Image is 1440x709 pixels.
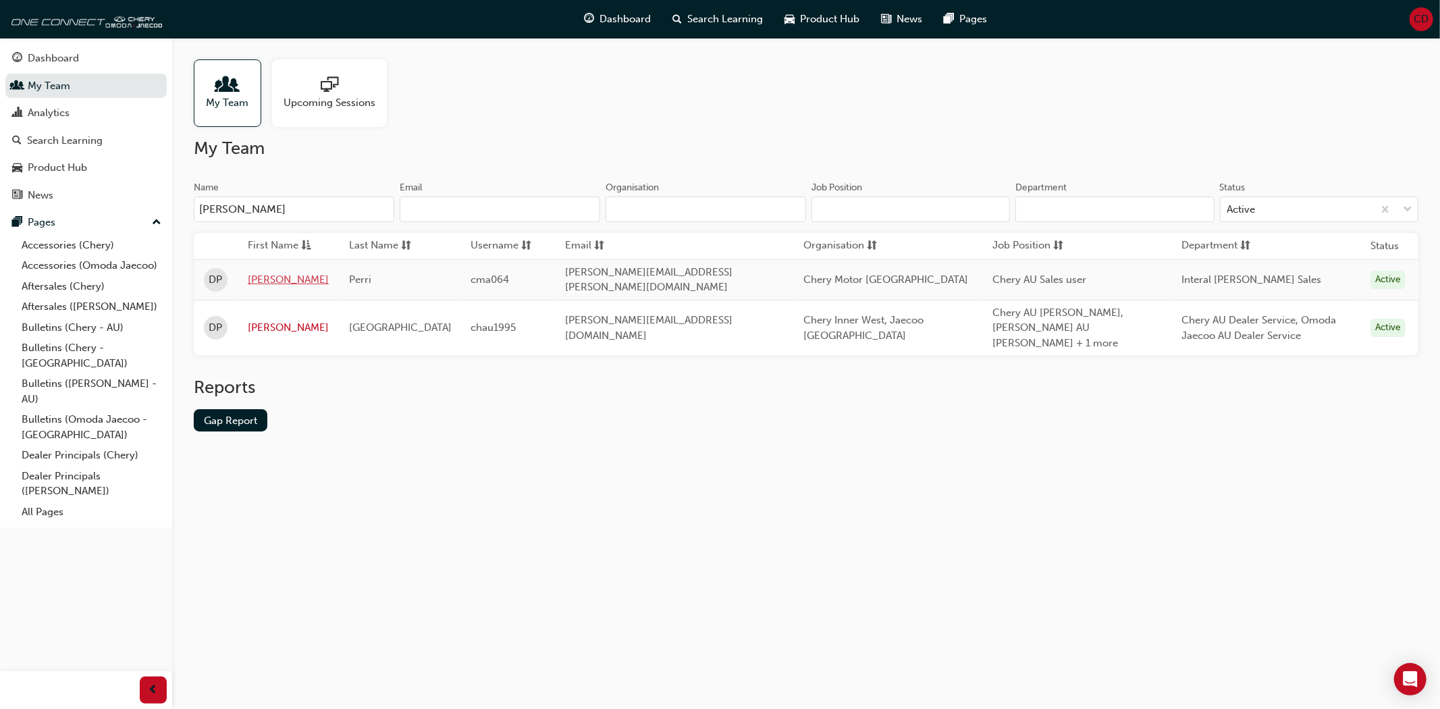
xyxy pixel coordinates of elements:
button: Departmentsorting-icon [1181,238,1256,255]
button: First Nameasc-icon [248,238,322,255]
a: [PERSON_NAME] [248,272,329,288]
span: prev-icon [149,682,159,699]
a: [PERSON_NAME] [248,320,329,336]
button: Emailsorting-icon [565,238,639,255]
input: Department [1015,196,1214,222]
a: Accessories (Chery) [16,235,167,256]
span: news-icon [12,190,22,202]
input: Job Position [811,196,1010,222]
span: DP [209,320,223,336]
span: news-icon [882,11,892,28]
a: pages-iconPages [934,5,998,33]
button: Organisationsorting-icon [803,238,878,255]
span: Last Name [349,238,398,255]
button: Usernamesorting-icon [471,238,545,255]
span: down-icon [1403,201,1412,219]
div: Status [1220,181,1246,194]
span: search-icon [12,135,22,147]
span: Chery AU Sales user [992,273,1086,286]
a: Dealer Principals (Chery) [16,445,167,466]
button: CD [1410,7,1433,31]
span: Pages [960,11,988,27]
a: Bulletins (Chery - AU) [16,317,167,338]
span: sorting-icon [867,238,877,255]
span: [GEOGRAPHIC_DATA] [349,321,452,334]
span: car-icon [785,11,795,28]
div: Product Hub [28,160,87,176]
span: chart-icon [12,107,22,120]
a: Upcoming Sessions [272,59,398,127]
a: Bulletins (Omoda Jaecoo - [GEOGRAPHIC_DATA]) [16,409,167,445]
h2: Reports [194,377,1418,398]
span: guage-icon [12,53,22,65]
a: My Team [194,59,272,127]
span: pages-icon [944,11,955,28]
input: Email [400,196,600,222]
a: Aftersales (Chery) [16,276,167,297]
h2: My Team [194,138,1418,159]
a: Dashboard [5,46,167,71]
a: Analytics [5,101,167,126]
span: sorting-icon [1240,238,1250,255]
span: Interal [PERSON_NAME] Sales [1181,273,1321,286]
img: oneconnect [7,5,162,32]
a: Product Hub [5,155,167,180]
a: All Pages [16,502,167,523]
input: Name [194,196,394,222]
th: Status [1370,238,1399,254]
a: guage-iconDashboard [574,5,662,33]
span: Search Learning [688,11,764,27]
div: Analytics [28,105,70,121]
span: up-icon [152,214,161,232]
span: Product Hub [801,11,860,27]
span: sorting-icon [594,238,604,255]
span: Perri [349,273,371,286]
span: My Team [207,95,249,111]
span: Upcoming Sessions [284,95,375,111]
a: news-iconNews [871,5,934,33]
div: Organisation [606,181,659,194]
span: Chery AU Dealer Service, Omoda Jaecoo AU Dealer Service [1181,314,1336,342]
span: pages-icon [12,217,22,229]
a: Aftersales ([PERSON_NAME]) [16,296,167,317]
a: News [5,183,167,208]
div: Open Intercom Messenger [1394,663,1426,695]
span: people-icon [12,80,22,93]
span: guage-icon [585,11,595,28]
span: sessionType_ONLINE_URL-icon [321,76,338,95]
a: Search Learning [5,128,167,153]
div: Email [400,181,423,194]
a: car-iconProduct Hub [774,5,871,33]
span: chau1995 [471,321,516,334]
span: sorting-icon [1053,238,1063,255]
button: Job Positionsorting-icon [992,238,1067,255]
div: Active [1370,319,1406,337]
div: Pages [28,215,55,230]
a: My Team [5,74,167,99]
span: Chery Inner West, Jaecoo [GEOGRAPHIC_DATA] [803,314,924,342]
span: Chery AU [PERSON_NAME], [PERSON_NAME] AU [PERSON_NAME] + 1 more [992,307,1123,349]
a: Gap Report [194,409,267,431]
div: Active [1227,202,1256,217]
a: search-iconSearch Learning [662,5,774,33]
span: [PERSON_NAME][EMAIL_ADDRESS][DOMAIN_NAME] [565,314,732,342]
span: sorting-icon [521,238,531,255]
span: CD [1414,11,1429,27]
span: search-icon [673,11,683,28]
div: Dashboard [28,51,79,66]
span: Dashboard [600,11,651,27]
a: Bulletins (Chery - [GEOGRAPHIC_DATA]) [16,338,167,373]
span: Department [1181,238,1237,255]
span: Organisation [803,238,864,255]
span: [PERSON_NAME][EMAIL_ADDRESS][PERSON_NAME][DOMAIN_NAME] [565,266,732,294]
span: sorting-icon [401,238,411,255]
span: people-icon [219,76,236,95]
div: Active [1370,271,1406,289]
span: Chery Motor [GEOGRAPHIC_DATA] [803,273,968,286]
input: Organisation [606,196,806,222]
div: Search Learning [27,133,103,149]
div: Job Position [811,181,862,194]
button: Last Namesorting-icon [349,238,423,255]
button: Pages [5,210,167,235]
